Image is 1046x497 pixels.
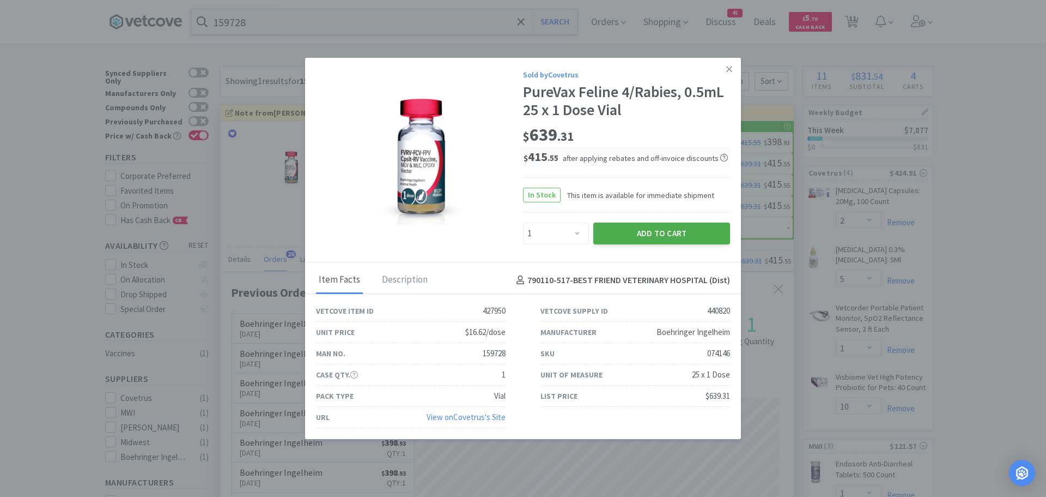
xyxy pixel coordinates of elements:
[524,188,560,202] span: In Stock
[707,304,730,318] div: 440820
[548,153,558,163] span: . 55
[512,273,730,288] h4: 790110-517 - BEST FRIEND VETERINARY HOSPITAL (Dist)
[316,326,355,338] div: Unit Price
[316,390,354,402] div: Pack Type
[561,189,714,201] span: This item is available for immediate shipment
[523,129,530,144] span: $
[524,153,528,163] span: $
[427,412,506,422] a: View onCovetrus's Site
[563,153,728,163] span: after applying rebates and off-invoice discounts
[540,369,603,381] div: Unit of Measure
[379,267,430,294] div: Description
[523,83,730,119] div: PureVax Feline 4/Rabies, 0.5mL 25 x 1 Dose Vial
[316,305,374,317] div: Vetcove Item ID
[593,223,730,244] button: Add to Cart
[692,368,730,381] div: 25 x 1 Dose
[502,368,506,381] div: 1
[524,149,558,164] span: 415
[316,267,363,294] div: Item Facts
[540,348,555,360] div: SKU
[483,304,506,318] div: 427950
[557,129,574,144] span: . 31
[540,390,577,402] div: List Price
[316,348,345,360] div: Man No.
[363,88,476,225] img: 6e7a0e61c0354d03af38579a95b43271_440820.png
[707,347,730,360] div: 074146
[316,369,358,381] div: Case Qty.
[483,347,506,360] div: 159728
[316,411,330,423] div: URL
[1009,460,1035,486] div: Open Intercom Messenger
[523,69,730,81] div: Sold by Covetrus
[465,326,506,339] div: $16.62/dose
[706,390,730,403] div: $639.31
[656,326,730,339] div: Boehringer Ingelheim
[540,326,597,338] div: Manufacturer
[540,305,608,317] div: Vetcove Supply ID
[523,124,574,146] span: 639
[494,390,506,403] div: Vial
